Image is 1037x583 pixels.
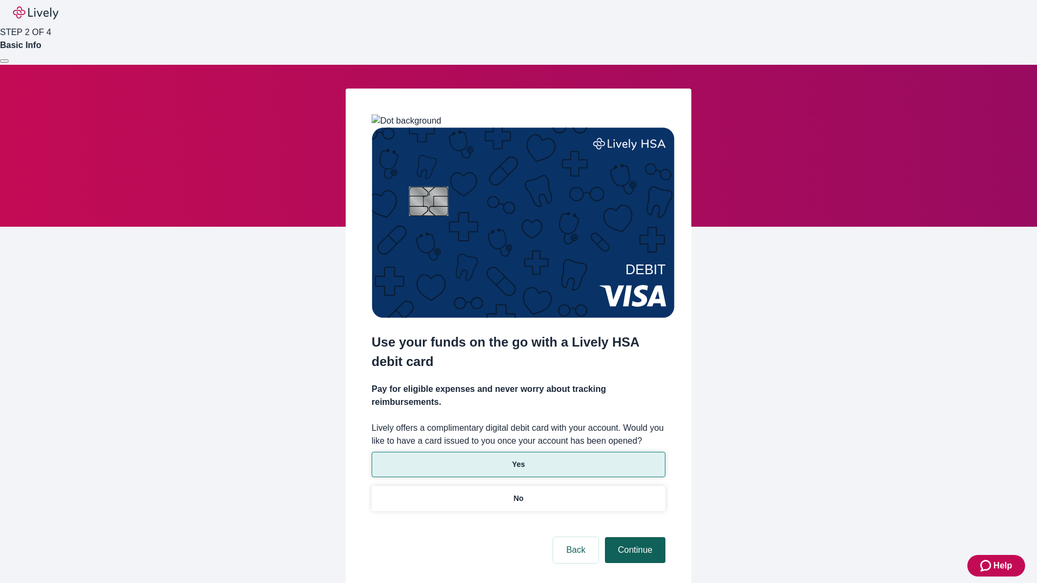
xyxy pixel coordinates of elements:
[372,422,665,448] label: Lively offers a complimentary digital debit card with your account. Would you like to have a card...
[553,537,598,563] button: Back
[372,486,665,511] button: No
[514,493,524,504] p: No
[372,333,665,371] h2: Use your funds on the go with a Lively HSA debit card
[967,555,1025,577] button: Zendesk support iconHelp
[605,537,665,563] button: Continue
[372,383,665,409] h4: Pay for eligible expenses and never worry about tracking reimbursements.
[13,6,58,19] img: Lively
[512,459,525,470] p: Yes
[980,559,993,572] svg: Zendesk support icon
[372,114,441,127] img: Dot background
[993,559,1012,572] span: Help
[372,452,665,477] button: Yes
[372,127,675,318] img: Debit card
